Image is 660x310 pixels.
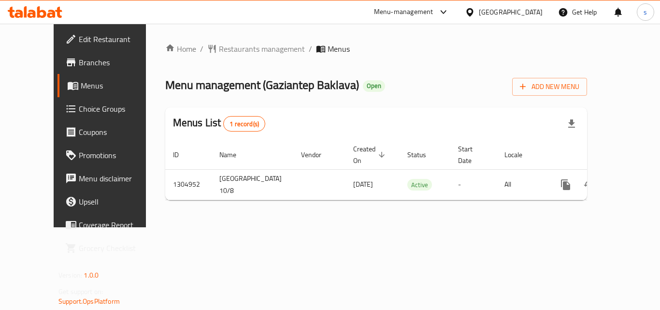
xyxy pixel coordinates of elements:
span: [DATE] [353,178,373,191]
table: enhanced table [165,140,655,200]
span: 1 record(s) [224,119,265,129]
div: Export file [560,112,583,135]
a: Coupons [57,120,164,144]
nav: breadcrumb [165,43,587,55]
span: Menus [328,43,350,55]
a: Menus [57,74,164,97]
button: more [554,173,577,196]
div: Menu-management [374,6,433,18]
span: Locale [504,149,535,161]
span: Restaurants management [219,43,305,55]
span: Name [219,149,249,161]
span: Upsell [79,196,156,207]
span: Branches [79,57,156,68]
td: - [450,169,497,200]
span: Created On [353,143,388,166]
span: 1.0.0 [84,269,99,281]
td: 1304952 [165,169,212,200]
span: Grocery Checklist [79,242,156,254]
a: Restaurants management [207,43,305,55]
span: Promotions [79,149,156,161]
span: Menu disclaimer [79,173,156,184]
a: Support.OpsPlatform [58,295,120,308]
li: / [309,43,312,55]
a: Grocery Checklist [57,236,164,260]
span: Status [407,149,439,161]
span: Start Date [458,143,485,166]
a: Promotions [57,144,164,167]
span: Open [363,82,385,90]
a: Choice Groups [57,97,164,120]
button: Change Status [577,173,601,196]
td: All [497,169,546,200]
a: Branches [57,51,164,74]
div: Open [363,80,385,92]
button: Add New Menu [512,78,587,96]
a: Coverage Report [57,213,164,236]
span: Vendor [301,149,334,161]
span: Coverage Report [79,219,156,231]
span: s [644,7,647,17]
div: Total records count [223,116,265,132]
span: Coupons [79,126,156,138]
span: Active [407,179,432,191]
div: [GEOGRAPHIC_DATA] [479,7,543,17]
span: Choice Groups [79,103,156,115]
th: Actions [546,140,655,170]
a: Upsell [57,190,164,213]
span: Menu management ( Gaziantep Baklava ) [165,74,359,96]
a: Home [165,43,196,55]
td: [GEOGRAPHIC_DATA] 10/8 [212,169,293,200]
a: Menu disclaimer [57,167,164,190]
span: Version: [58,269,82,281]
li: / [200,43,203,55]
span: ID [173,149,191,161]
span: Get support on: [58,285,103,298]
h2: Menus List [173,116,265,132]
span: Add New Menu [520,81,579,93]
span: Edit Restaurant [79,33,156,45]
a: Edit Restaurant [57,28,164,51]
span: Menus [81,80,156,91]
